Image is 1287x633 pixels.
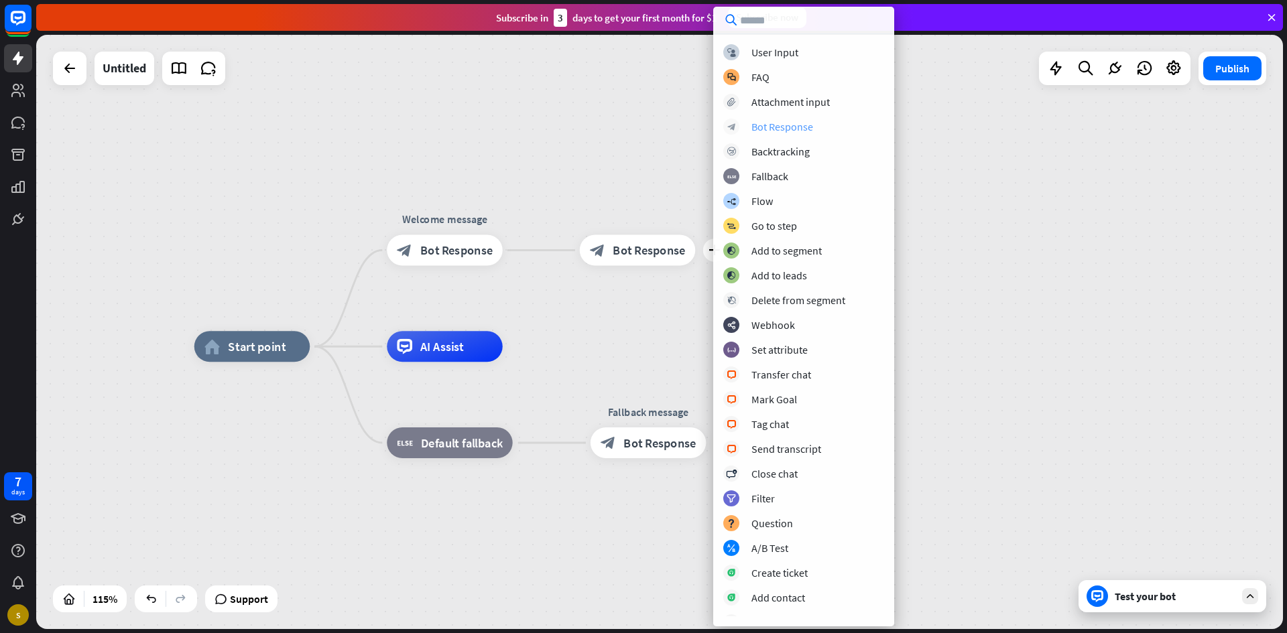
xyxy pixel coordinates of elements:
[751,70,770,84] div: FAQ
[751,269,807,282] div: Add to leads
[420,339,465,354] span: AI Assist
[727,445,737,453] i: block_livechat
[397,435,413,451] i: block_fallback
[727,197,736,206] i: builder_tree
[4,472,32,500] a: 7 days
[751,120,813,133] div: Bot Response
[590,242,605,258] i: block_bot_response
[7,604,29,626] div: S
[751,169,788,183] div: Fallback
[751,492,775,505] div: Filter
[375,212,514,227] div: Welcome message
[751,417,789,431] div: Tag chat
[751,566,808,579] div: Create ticket
[727,271,736,280] i: block_add_to_segment
[751,318,795,332] div: Webhook
[420,242,493,258] span: Bot Response
[11,5,51,46] button: Open LiveChat chat widget
[228,339,286,354] span: Start point
[751,219,797,232] div: Go to step
[727,494,736,503] i: filter
[496,9,717,27] div: Subscribe in days to get your first month for $1
[751,293,845,307] div: Delete from segment
[421,435,503,451] span: Default fallback
[727,48,736,57] i: block_user_input
[751,516,793,530] div: Question
[727,98,736,107] i: block_attachment
[751,616,838,629] div: Product availability
[751,145,810,158] div: Backtracking
[727,519,735,528] i: block_question
[397,242,412,258] i: block_bot_response
[727,172,736,181] i: block_fallback
[727,370,737,379] i: block_livechat
[230,588,268,610] span: Support
[613,242,685,258] span: Bot Response
[554,9,567,27] div: 3
[751,343,808,356] div: Set attribute
[751,591,805,604] div: Add contact
[709,244,720,255] i: plus
[751,46,798,59] div: User Input
[727,296,736,305] i: block_delete_from_segment
[727,73,736,82] i: block_faq
[727,123,736,131] i: block_bot_response
[751,393,797,406] div: Mark Goal
[623,435,696,451] span: Bot Response
[751,194,773,208] div: Flow
[727,321,736,330] i: webhooks
[727,147,736,156] i: block_backtracking
[751,442,821,455] div: Send transcript
[751,368,811,381] div: Transfer chat
[601,435,616,451] i: block_bot_response
[11,488,25,497] div: days
[727,544,736,553] i: block_ab_testing
[726,470,737,478] i: block_close_chat
[751,244,822,257] div: Add to segment
[751,541,788,555] div: A/B Test
[88,588,121,610] div: 115%
[751,467,798,480] div: Close chat
[204,339,221,354] i: home_2
[1115,589,1235,603] div: Test your bot
[727,395,737,404] i: block_livechat
[103,52,146,85] div: Untitled
[727,222,736,230] i: block_goto
[15,476,21,488] div: 7
[1203,56,1262,80] button: Publish
[727,247,736,255] i: block_add_to_segment
[727,346,736,354] i: block_set_attribute
[727,420,737,429] i: block_livechat
[751,95,830,109] div: Attachment input
[579,405,718,420] div: Fallback message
